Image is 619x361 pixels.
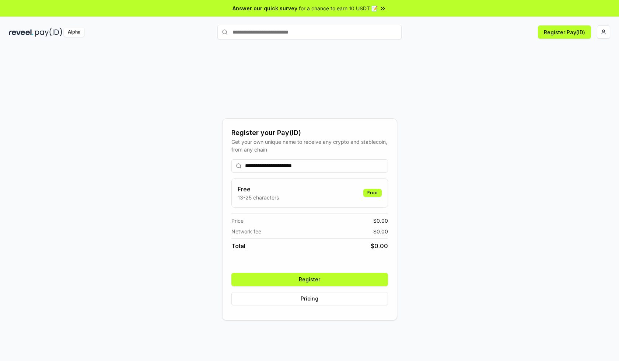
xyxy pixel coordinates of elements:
div: Register your Pay(ID) [231,128,388,138]
p: 13-25 characters [238,194,279,201]
img: pay_id [35,28,62,37]
div: Free [363,189,382,197]
img: reveel_dark [9,28,34,37]
h3: Free [238,185,279,194]
span: $ 0.00 [371,242,388,250]
span: for a chance to earn 10 USDT 📝 [299,4,378,12]
button: Register Pay(ID) [538,25,591,39]
span: Answer our quick survey [232,4,297,12]
div: Get your own unique name to receive any crypto and stablecoin, from any chain [231,138,388,153]
span: $ 0.00 [373,217,388,225]
span: Total [231,242,245,250]
span: Network fee [231,228,261,235]
div: Alpha [64,28,84,37]
button: Pricing [231,292,388,305]
span: $ 0.00 [373,228,388,235]
span: Price [231,217,244,225]
button: Register [231,273,388,286]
